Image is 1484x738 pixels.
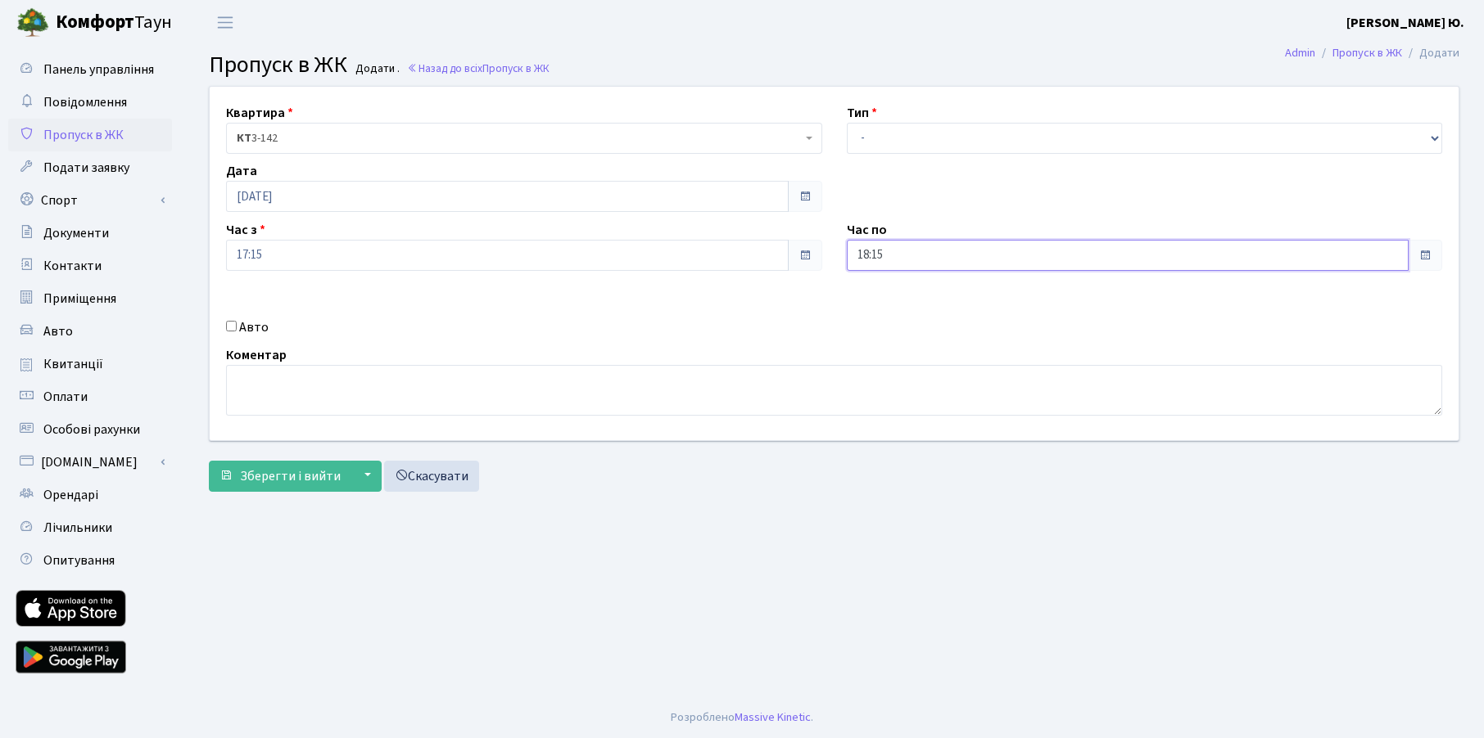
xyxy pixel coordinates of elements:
a: Опитування [8,544,172,577]
a: Контакти [8,250,172,282]
a: Пропуск в ЖК [1332,44,1402,61]
a: Massive Kinetic [735,709,811,726]
label: Дата [226,161,257,181]
b: Комфорт [56,9,134,35]
a: [PERSON_NAME] Ю. [1346,13,1464,33]
b: КТ [237,130,251,146]
span: Панель управління [43,61,154,79]
a: Admin [1285,44,1315,61]
span: <b>КТ</b>&nbsp;&nbsp;&nbsp;&nbsp;3-142 [226,123,822,154]
a: Лічильники [8,511,172,544]
label: Час по [847,220,887,240]
div: Розроблено . [671,709,813,727]
span: Орендарі [43,486,98,504]
a: Особові рахунки [8,413,172,446]
span: Документи [43,224,109,242]
label: Авто [239,317,269,337]
span: Контакти [43,257,102,275]
a: Квитанції [8,348,172,380]
label: Час з [226,220,265,240]
a: Скасувати [384,461,479,492]
a: Приміщення [8,282,172,315]
label: Квартира [226,103,293,123]
label: Тип [847,103,877,123]
a: Повідомлення [8,86,172,119]
span: Особові рахунки [43,421,140,439]
span: Пропуск в ЖК [209,48,347,81]
li: Додати [1402,44,1459,62]
a: Орендарі [8,479,172,511]
a: Назад до всіхПропуск в ЖК [407,61,550,76]
a: [DOMAIN_NAME] [8,446,172,479]
small: Додати . [352,62,400,76]
button: Переключити навігацію [205,9,246,36]
span: <b>КТ</b>&nbsp;&nbsp;&nbsp;&nbsp;3-142 [237,130,802,146]
span: Подати заявку [43,159,129,177]
a: Авто [8,315,172,348]
span: Пропуск в ЖК [43,126,124,144]
a: Пропуск в ЖК [8,119,172,151]
span: Квитанції [43,355,103,373]
a: Документи [8,217,172,250]
span: Зберегти і вийти [240,467,341,485]
span: Лічильники [43,519,112,537]
img: logo.png [16,7,49,39]
button: Зберегти і вийти [209,461,351,492]
span: Повідомлення [43,93,127,111]
label: Коментар [226,345,287,365]
span: Оплати [43,388,88,406]
a: Подати заявку [8,151,172,184]
span: Авто [43,322,73,340]
nav: breadcrumb [1260,36,1484,70]
a: Спорт [8,184,172,217]
span: Таун [56,9,172,37]
span: Опитування [43,551,115,569]
span: Пропуск в ЖК [482,61,550,76]
span: Приміщення [43,290,116,308]
b: [PERSON_NAME] Ю. [1346,14,1464,32]
a: Оплати [8,380,172,413]
a: Панель управління [8,53,172,86]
